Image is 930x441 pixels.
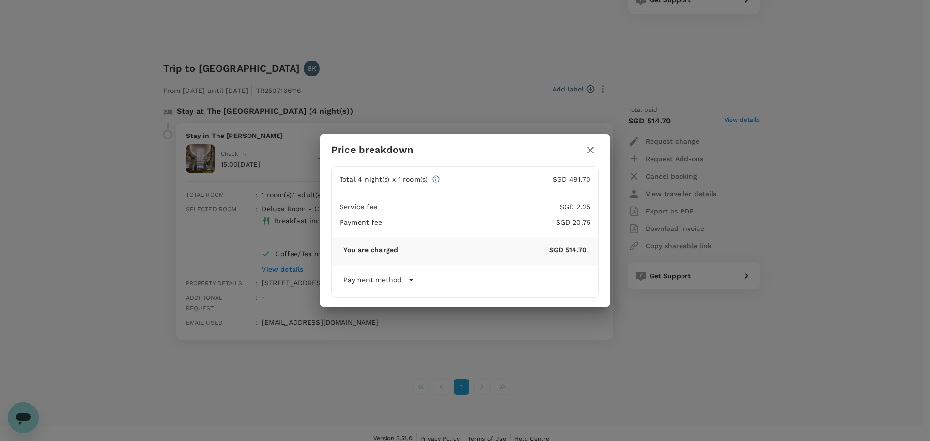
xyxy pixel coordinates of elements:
h6: Price breakdown [331,142,413,157]
p: Service fee [340,202,378,212]
p: SGD 514.70 [398,245,587,255]
p: Total 4 night(s) x 1 room(s) [340,174,428,184]
p: SGD 2.25 [378,202,590,212]
p: Payment fee [340,217,383,227]
p: You are charged [343,245,398,255]
p: SGD 491.70 [440,174,590,184]
p: Payment method [343,275,402,285]
p: SGD 20.75 [383,217,590,227]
